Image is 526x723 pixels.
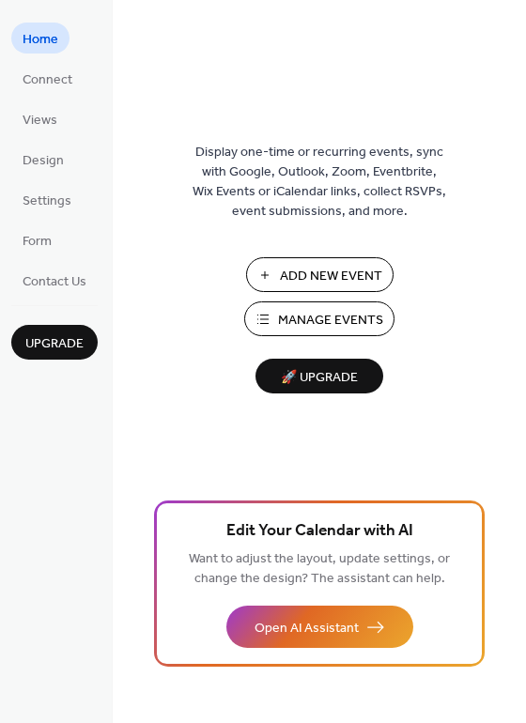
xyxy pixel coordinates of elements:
[267,365,372,391] span: 🚀 Upgrade
[23,232,52,252] span: Form
[189,546,450,592] span: Want to adjust the layout, update settings, or change the design? The assistant can help.
[193,143,446,222] span: Display one-time or recurring events, sync with Google, Outlook, Zoom, Eventbrite, Wix Events or ...
[280,267,382,286] span: Add New Event
[244,301,394,336] button: Manage Events
[11,23,70,54] a: Home
[23,111,57,131] span: Views
[25,334,84,354] span: Upgrade
[11,325,98,360] button: Upgrade
[11,103,69,134] a: Views
[11,144,75,175] a: Design
[23,272,86,292] span: Contact Us
[11,63,84,94] a: Connect
[23,151,64,171] span: Design
[246,257,394,292] button: Add New Event
[226,518,413,545] span: Edit Your Calendar with AI
[11,224,63,255] a: Form
[255,359,383,393] button: 🚀 Upgrade
[23,30,58,50] span: Home
[255,619,359,638] span: Open AI Assistant
[278,311,383,331] span: Manage Events
[11,265,98,296] a: Contact Us
[11,184,83,215] a: Settings
[226,606,413,648] button: Open AI Assistant
[23,70,72,90] span: Connect
[23,192,71,211] span: Settings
